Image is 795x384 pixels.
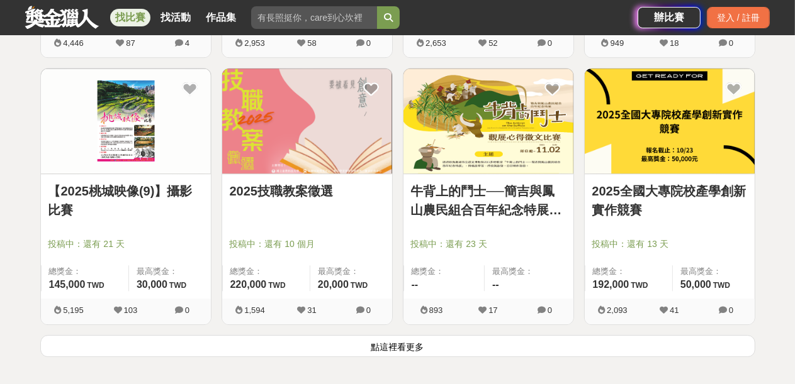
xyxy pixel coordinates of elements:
[307,38,316,48] span: 58
[110,9,150,26] a: 找比賽
[607,305,628,315] span: 2,093
[713,281,730,290] span: TWD
[124,305,138,315] span: 103
[366,38,371,48] span: 0
[230,182,385,200] a: 2025技職教案徵選
[251,6,377,29] input: 有長照挺你，care到心坎裡！青春出手，拍出照顧 影音徵件活動
[707,7,770,28] div: 登入 / 註冊
[411,182,566,219] a: 牛背上的鬥士──簡吉與鳳山農民組合百年紀念特展觀展心得 徵文比賽
[48,238,203,251] span: 投稿中：還有 21 天
[49,279,86,290] span: 145,000
[137,265,203,278] span: 最高獎金：
[488,305,497,315] span: 17
[87,281,104,290] span: TWD
[488,38,497,48] span: 52
[366,305,371,315] span: 0
[244,305,265,315] span: 1,594
[593,279,629,290] span: 192,000
[412,265,477,278] span: 總獎金：
[680,279,711,290] span: 50,000
[638,7,701,28] a: 辦比賽
[680,265,747,278] span: 最高獎金：
[670,305,679,315] span: 41
[40,335,755,357] button: 點這裡看更多
[592,182,747,219] a: 2025全國大專院校產學創新實作競賽
[169,281,186,290] span: TWD
[268,281,285,290] span: TWD
[548,305,552,315] span: 0
[429,305,443,315] span: 893
[592,238,747,251] span: 投稿中：還有 13 天
[244,38,265,48] span: 2,953
[585,69,755,173] img: Cover Image
[492,279,499,290] span: --
[411,238,566,251] span: 投稿中：還有 23 天
[137,279,167,290] span: 30,000
[611,38,624,48] span: 949
[63,305,84,315] span: 5,195
[201,9,241,26] a: 作品集
[729,38,733,48] span: 0
[318,279,349,290] span: 20,000
[63,38,84,48] span: 4,446
[126,38,135,48] span: 87
[492,265,566,278] span: 最高獎金：
[155,9,196,26] a: 找活動
[426,38,446,48] span: 2,653
[222,69,392,173] img: Cover Image
[230,279,267,290] span: 220,000
[185,38,189,48] span: 4
[230,238,385,251] span: 投稿中：還有 10 個月
[351,281,368,290] span: TWD
[593,265,665,278] span: 總獎金：
[49,265,121,278] span: 總獎金：
[729,305,733,315] span: 0
[41,69,211,173] img: Cover Image
[403,69,573,173] img: Cover Image
[230,265,302,278] span: 總獎金：
[670,38,679,48] span: 18
[185,305,189,315] span: 0
[307,305,316,315] span: 31
[48,182,203,219] a: 【2025桃城映像(9)】攝影比賽
[631,281,648,290] span: TWD
[548,38,552,48] span: 0
[318,265,385,278] span: 最高獎金：
[412,279,419,290] span: --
